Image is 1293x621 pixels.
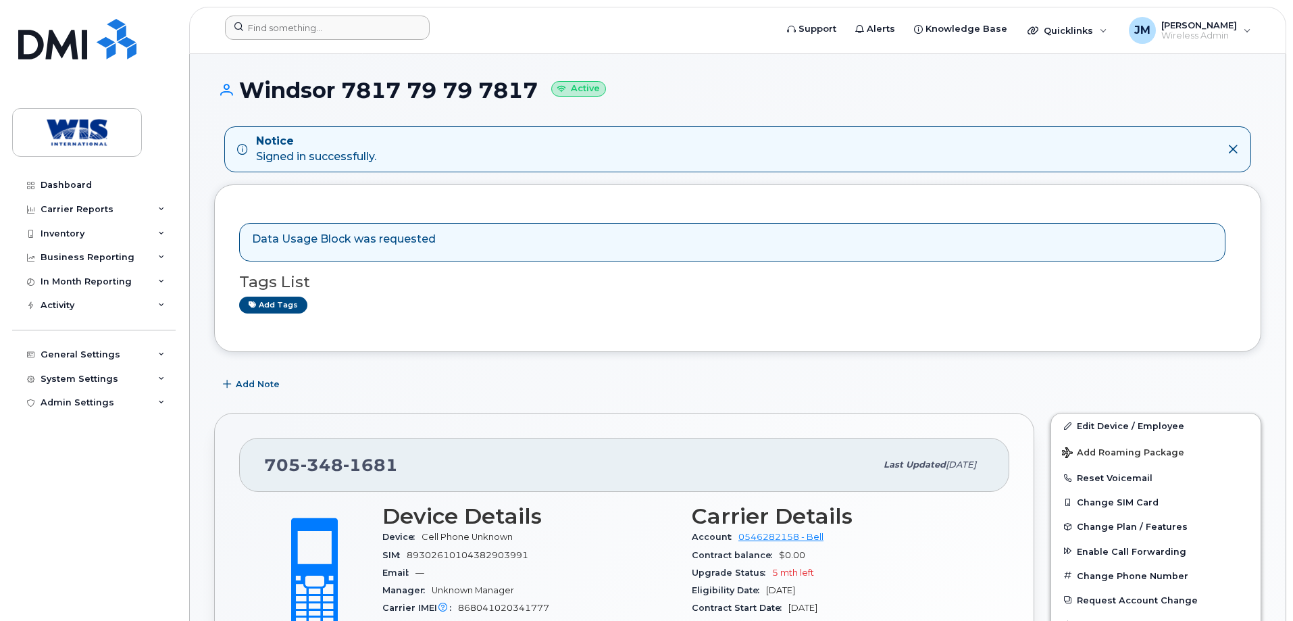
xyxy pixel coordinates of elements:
span: 5 mth left [772,568,814,578]
button: Change SIM Card [1051,490,1261,514]
span: 705 [264,455,398,475]
button: Request Account Change [1051,588,1261,612]
span: Cell Phone Unknown [422,532,513,542]
span: [DATE] [766,585,795,595]
button: Change Phone Number [1051,564,1261,588]
button: Enable Call Forwarding [1051,539,1261,564]
span: Eligibility Date [692,585,766,595]
span: Upgrade Status [692,568,772,578]
span: Add Roaming Package [1062,447,1184,460]
span: Unknown Manager [432,585,514,595]
div: Signed in successfully. [256,134,376,165]
span: Email [382,568,415,578]
span: 348 [301,455,343,475]
strong: Notice [256,134,376,149]
span: Add Note [236,378,280,391]
span: [DATE] [946,459,976,470]
span: 89302610104382903991 [407,550,528,560]
small: Active [551,81,606,97]
span: Enable Call Forwarding [1077,546,1186,556]
button: Add Note [214,372,291,397]
button: Reset Voicemail [1051,466,1261,490]
button: Add Roaming Package [1051,438,1261,466]
span: 1681 [343,455,398,475]
span: Manager [382,585,432,595]
button: Change Plan / Features [1051,514,1261,539]
span: 868041020341777 [458,603,549,613]
span: $0.00 [779,550,805,560]
span: SIM [382,550,407,560]
span: — [415,568,424,578]
span: Last updated [884,459,946,470]
p: Data Usage Block was requested [252,232,436,247]
h3: Device Details [382,504,676,528]
span: Account [692,532,738,542]
span: Contract Start Date [692,603,788,613]
h3: Tags List [239,274,1236,291]
span: Device [382,532,422,542]
span: Carrier IMEI [382,603,458,613]
a: Add tags [239,297,307,314]
a: 0546282158 - Bell [738,532,823,542]
span: Contract balance [692,550,779,560]
h1: Windsor 7817 79 79 7817 [214,78,1261,102]
span: [DATE] [788,603,817,613]
h3: Carrier Details [692,504,985,528]
span: Change Plan / Features [1077,522,1188,532]
a: Edit Device / Employee [1051,414,1261,438]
